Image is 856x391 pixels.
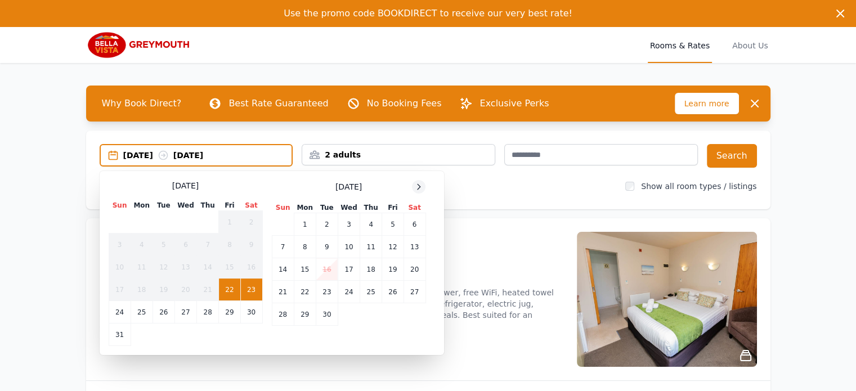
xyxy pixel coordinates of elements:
td: 6 [404,213,425,236]
span: [DATE] [172,180,199,191]
td: 20 [404,258,425,281]
td: 25 [131,301,153,323]
td: 26 [153,301,174,323]
td: 28 [272,303,294,326]
th: Mon [294,203,316,213]
td: 18 [131,278,153,301]
td: 12 [153,256,174,278]
td: 2 [316,213,338,236]
td: 23 [316,281,338,303]
td: 27 [404,281,425,303]
th: Sat [404,203,425,213]
td: 28 [197,301,219,323]
div: [DATE] [DATE] [123,150,292,161]
img: Bella Vista Greymouth [86,32,194,59]
span: Use the promo code BOOKDIRECT to receive our very best rate! [284,8,572,19]
th: Tue [153,200,174,211]
td: 29 [219,301,240,323]
td: 23 [240,278,262,301]
a: About Us [730,27,770,63]
td: 13 [174,256,196,278]
td: 19 [382,258,404,281]
td: 30 [316,303,338,326]
td: 3 [338,213,360,236]
td: 14 [197,256,219,278]
td: 10 [109,256,131,278]
td: 14 [272,258,294,281]
th: Sun [109,200,131,211]
div: 2 adults [302,149,495,160]
td: 6 [174,233,196,256]
td: 13 [404,236,425,258]
td: 16 [240,256,262,278]
td: 25 [360,281,382,303]
td: 4 [131,233,153,256]
td: 16 [316,258,338,281]
label: Show all room types / listings [641,182,756,191]
td: 9 [316,236,338,258]
th: Wed [174,200,196,211]
td: 27 [174,301,196,323]
th: Mon [131,200,153,211]
td: 1 [294,213,316,236]
td: 7 [272,236,294,258]
td: 8 [219,233,240,256]
th: Fri [219,200,240,211]
td: 21 [197,278,219,301]
td: 11 [131,256,153,278]
td: 15 [294,258,316,281]
td: 12 [382,236,404,258]
p: No Booking Fees [367,97,442,110]
td: 2 [240,211,262,233]
span: [DATE] [335,181,362,192]
th: Sun [272,203,294,213]
p: Best Rate Guaranteed [228,97,328,110]
td: 26 [382,281,404,303]
td: 17 [338,258,360,281]
td: 17 [109,278,131,301]
button: Search [707,144,757,168]
th: Wed [338,203,360,213]
td: 5 [382,213,404,236]
td: 22 [219,278,240,301]
td: 1 [219,211,240,233]
th: Sat [240,200,262,211]
td: 5 [153,233,174,256]
td: 7 [197,233,219,256]
td: 10 [338,236,360,258]
th: Tue [316,203,338,213]
td: 24 [338,281,360,303]
td: 24 [109,301,131,323]
td: 3 [109,233,131,256]
td: 19 [153,278,174,301]
a: Rooms & Rates [648,27,712,63]
td: 9 [240,233,262,256]
td: 20 [174,278,196,301]
td: 30 [240,301,262,323]
td: 8 [294,236,316,258]
th: Thu [197,200,219,211]
td: 15 [219,256,240,278]
p: Exclusive Perks [479,97,549,110]
td: 4 [360,213,382,236]
td: 11 [360,236,382,258]
td: 22 [294,281,316,303]
td: 31 [109,323,131,346]
th: Fri [382,203,404,213]
span: Why Book Direct? [93,92,191,115]
th: Thu [360,203,382,213]
td: 29 [294,303,316,326]
td: 21 [272,281,294,303]
td: 18 [360,258,382,281]
span: Learn more [675,93,739,114]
